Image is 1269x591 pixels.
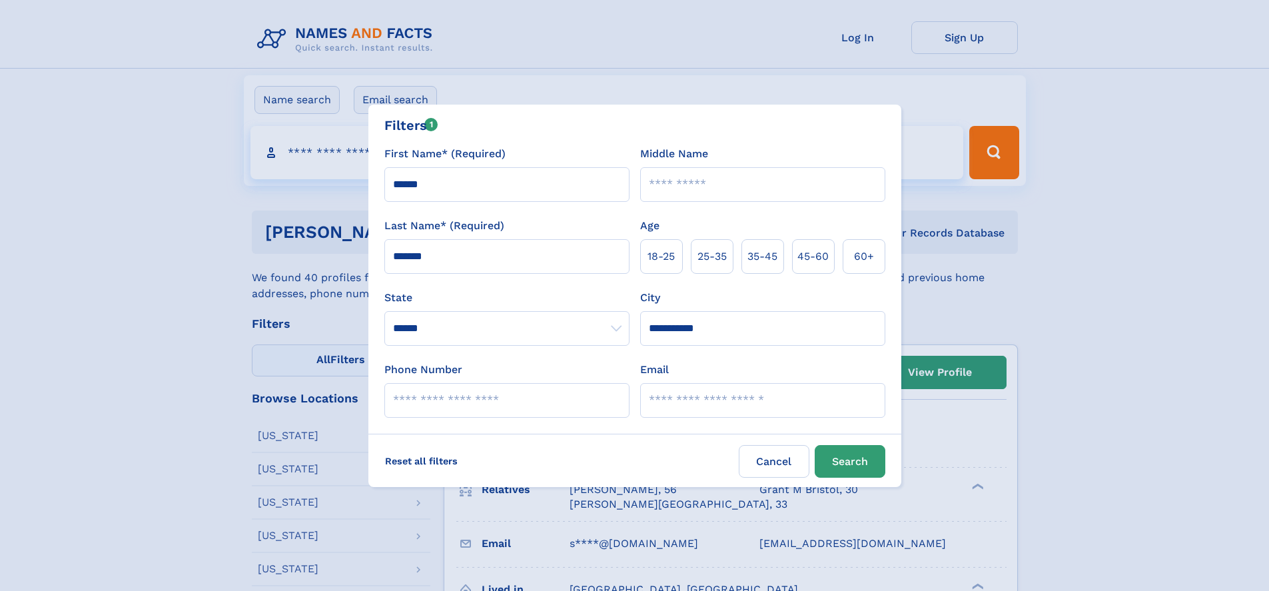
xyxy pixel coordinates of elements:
label: State [384,290,630,306]
label: Age [640,218,659,234]
label: Last Name* (Required) [384,218,504,234]
span: 18‑25 [647,249,675,265]
label: Email [640,362,669,378]
label: Phone Number [384,362,462,378]
label: Cancel [739,445,809,478]
div: Filters [384,115,438,135]
span: 35‑45 [747,249,777,265]
span: 25‑35 [697,249,727,265]
label: Reset all filters [376,445,466,477]
label: First Name* (Required) [384,146,506,162]
span: 60+ [854,249,874,265]
label: Middle Name [640,146,708,162]
label: City [640,290,660,306]
button: Search [815,445,885,478]
span: 45‑60 [797,249,829,265]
